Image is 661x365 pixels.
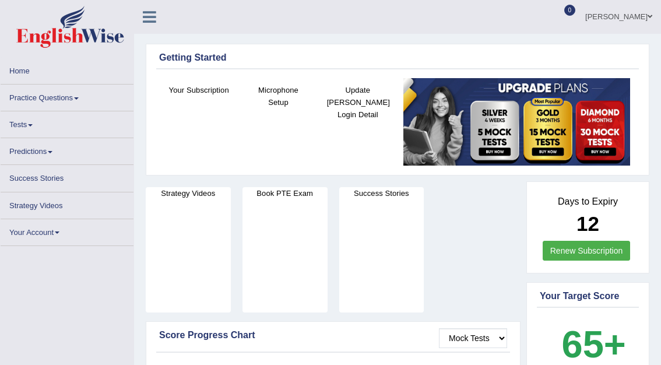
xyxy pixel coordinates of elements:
a: Practice Questions [1,85,133,107]
a: Your Account [1,219,133,242]
a: Renew Subscription [543,241,631,261]
div: Your Target Score [540,289,636,303]
img: small5.jpg [403,78,630,166]
a: Strategy Videos [1,192,133,215]
h4: Days to Expiry [540,196,636,207]
h4: Book PTE Exam [242,187,328,199]
b: 12 [576,212,599,235]
h4: Strategy Videos [146,187,231,199]
a: Success Stories [1,165,133,188]
h4: Your Subscription [165,84,233,96]
div: Getting Started [159,51,636,65]
h4: Microphone Setup [244,84,312,108]
a: Home [1,58,133,80]
div: Score Progress Chart [159,328,507,342]
a: Tests [1,111,133,134]
h4: Success Stories [339,187,424,199]
span: 0 [564,5,576,16]
h4: Update [PERSON_NAME] Login Detail [324,84,392,121]
a: Predictions [1,138,133,161]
